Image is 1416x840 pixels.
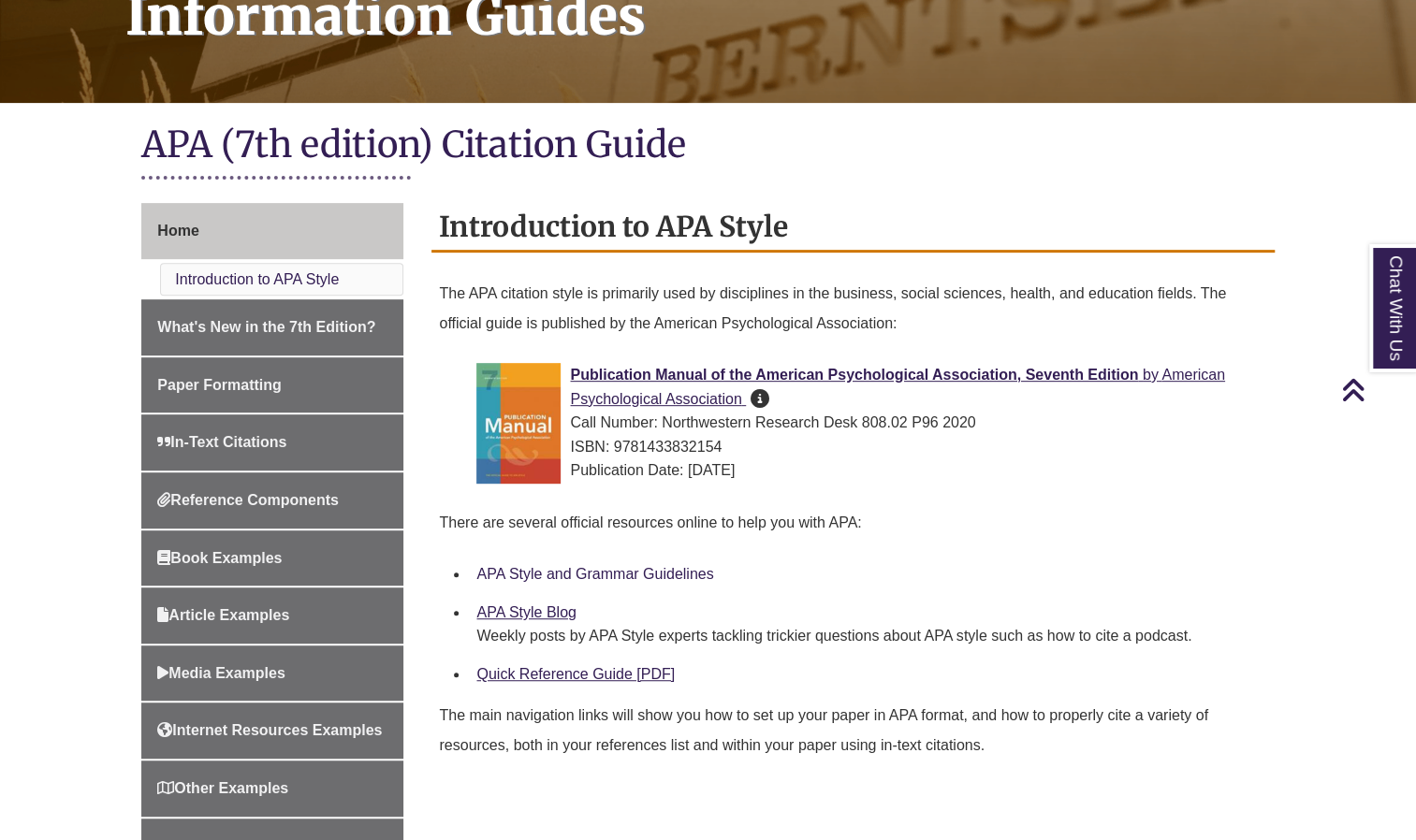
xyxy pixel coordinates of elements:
[157,319,375,335] span: What's New in the 7th Edition?
[439,693,1266,768] p: The main navigation links will show you how to set up your paper in APA format, and how to proper...
[1143,367,1159,383] span: by
[141,414,403,471] a: In-Text Citations
[157,550,282,566] span: Book Examples
[141,122,1274,171] h1: APA (7th edition) Citation Guide
[476,411,1259,435] div: Call Number: Northwestern Research Desk 808.02 P96 2020
[157,223,198,239] span: Home
[157,722,382,738] span: Internet Resources Examples
[157,780,288,796] span: Other Examples
[175,271,339,287] a: Introduction to APA Style
[141,472,403,529] a: Reference Components
[157,665,285,681] span: Media Examples
[157,377,281,393] span: Paper Formatting
[476,625,1259,647] div: Weekly posts by APA Style experts tackling trickier questions about APA style such as how to cite...
[476,566,713,582] a: APA Style and Grammar Guidelines
[141,587,403,644] a: Article Examples
[476,458,1259,483] div: Publication Date: [DATE]
[570,367,1138,383] span: Publication Manual of the American Psychological Association, Seventh Edition
[141,702,403,759] a: Internet Resources Examples
[570,367,1224,407] a: Publication Manual of the American Psychological Association, Seventh Edition by American Psychol...
[439,500,1266,545] p: There are several official resources online to help you with APA:
[141,760,403,817] a: Other Examples
[476,435,1259,459] div: ISBN: 9781433832154
[141,530,403,587] a: Book Examples
[431,203,1274,253] h2: Introduction to APA Style
[157,607,289,623] span: Article Examples
[476,666,675,682] a: Quick Reference Guide [PDF]
[141,357,403,413] a: Paper Formatting
[157,492,339,508] span: Reference Components
[141,203,403,259] a: Home
[157,434,286,450] span: In-Text Citations
[141,645,403,702] a: Media Examples
[476,604,576,620] a: APA Style Blog
[439,271,1266,346] p: The APA citation style is primarily used by disciplines in the business, social sciences, health,...
[1341,377,1411,402] a: Back to Top
[570,367,1224,407] span: American Psychological Association
[141,299,403,355] a: What's New in the 7th Edition?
